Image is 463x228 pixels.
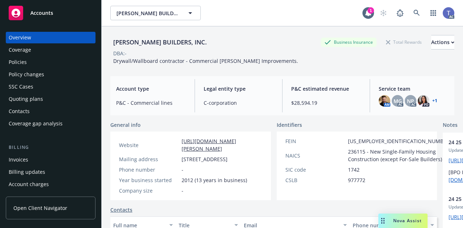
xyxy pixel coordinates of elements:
span: Notes [443,121,458,130]
span: Nova Assist [393,218,422,224]
div: 1 [368,7,374,14]
button: [PERSON_NAME] BUILDERS, INC. [110,6,201,20]
span: Open Client Navigator [13,204,67,212]
a: Quoting plans [6,93,95,105]
span: General info [110,121,141,129]
span: - [182,166,183,173]
span: Accounts [30,10,53,16]
span: Service team [379,85,449,93]
div: Billing [6,144,95,151]
span: P&C - Commercial lines [116,99,186,107]
div: Total Rewards [382,38,425,47]
div: Overview [9,32,31,43]
span: P&C estimated revenue [291,85,361,93]
span: [US_EMPLOYER_IDENTIFICATION_NUMBER] [348,137,451,145]
img: photo [443,7,454,19]
div: Policy changes [9,69,44,80]
a: Contacts [6,106,95,117]
div: Quoting plans [9,93,43,105]
img: photo [379,95,390,107]
span: - [182,187,183,194]
div: Actions [431,35,454,49]
a: Search [409,6,424,20]
span: 977772 [348,176,365,184]
div: FEIN [285,137,345,145]
div: Contacts [9,106,30,117]
span: Legal entity type [204,85,273,93]
span: MG [394,97,402,105]
a: Policies [6,56,95,68]
div: Year business started [119,176,179,184]
span: 236115 - New Single-Family Housing Construction (except For-Sale Builders) [348,148,451,163]
a: Coverage gap analysis [6,118,95,129]
span: 1742 [348,166,360,173]
span: [PERSON_NAME] BUILDERS, INC. [116,9,179,17]
a: Start snowing [376,6,391,20]
a: Account charges [6,178,95,190]
a: +1 [432,99,437,103]
div: Phone number [119,166,179,173]
div: Policies [9,56,27,68]
button: Actions [431,35,454,50]
a: SSC Cases [6,81,95,93]
button: Nova Assist [378,214,428,228]
span: Drywall/Wallboard contractor - Commercial [PERSON_NAME] Improvements. [113,57,298,64]
a: Accounts [6,3,95,23]
div: Website [119,141,179,149]
a: Switch app [426,6,441,20]
span: C-corporation [204,99,273,107]
a: Report a Bug [393,6,407,20]
div: Coverage [9,44,31,56]
span: $28,594.19 [291,99,361,107]
div: CSLB [285,176,345,184]
div: NAICS [285,152,345,159]
a: Contacts [110,206,132,214]
div: Company size [119,187,179,194]
a: Invoices [6,154,95,165]
div: Drag to move [378,214,387,228]
div: Business Insurance [321,38,377,47]
div: DBA: - [113,50,127,57]
a: Coverage [6,44,95,56]
span: NP [407,97,414,105]
div: Mailing address [119,155,179,163]
img: photo [418,95,429,107]
div: Account charges [9,178,49,190]
div: Invoices [9,154,28,165]
div: SSC Cases [9,81,33,93]
a: Overview [6,32,95,43]
span: Account type [116,85,186,93]
div: SIC code [285,166,345,173]
div: Billing updates [9,166,45,178]
span: Identifiers [277,121,302,129]
a: Policy changes [6,69,95,80]
span: [STREET_ADDRESS] [182,155,228,163]
div: Coverage gap analysis [9,118,63,129]
a: [URL][DOMAIN_NAME][PERSON_NAME] [182,138,236,152]
div: [PERSON_NAME] BUILDERS, INC. [110,38,210,47]
a: Billing updates [6,166,95,178]
span: 2012 (13 years in business) [182,176,247,184]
